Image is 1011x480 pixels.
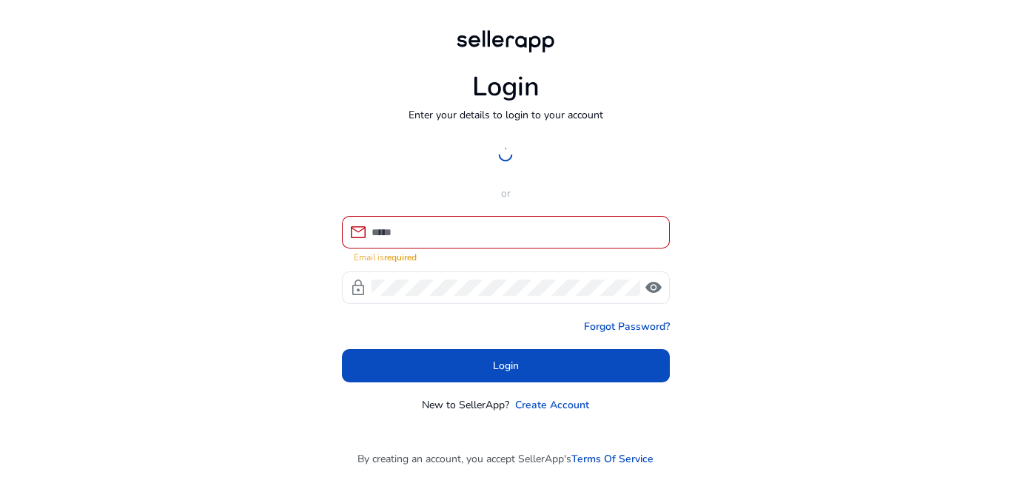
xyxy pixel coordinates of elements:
[571,451,654,467] a: Terms Of Service
[422,397,509,413] p: New to SellerApp?
[584,319,670,334] a: Forgot Password?
[354,249,658,264] mat-error: Email is
[645,279,662,297] span: visibility
[409,107,603,123] p: Enter your details to login to your account
[472,71,540,103] h1: Login
[515,397,589,413] a: Create Account
[349,279,367,297] span: lock
[384,251,417,263] strong: required
[493,358,519,373] span: Login
[342,349,670,382] button: Login
[342,186,670,201] p: or
[349,223,367,241] span: mail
